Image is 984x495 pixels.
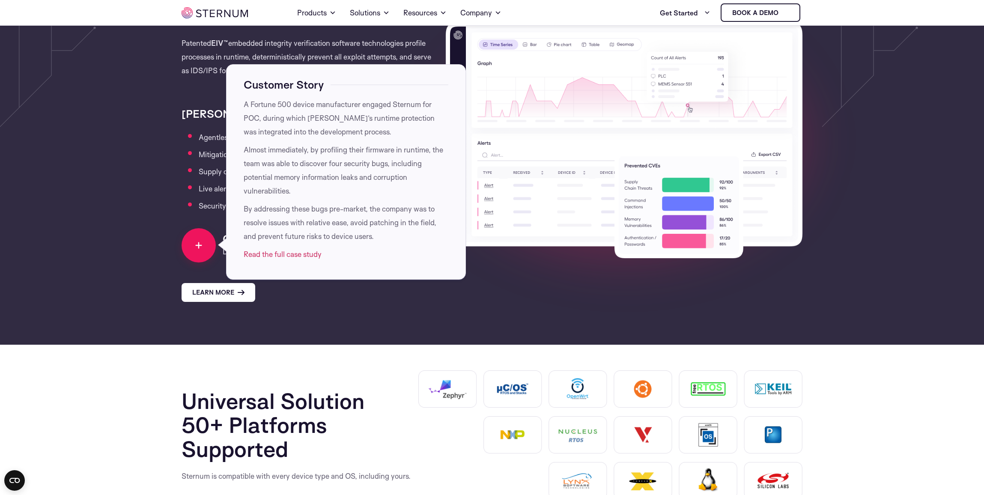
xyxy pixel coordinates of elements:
[199,199,433,211] li: Security for gated and isolated devices
[199,182,433,194] li: Live alerts and detailed forensics
[182,283,255,302] a: Learn More
[182,36,433,90] p: Patented embedded integrity verification software technologies profile processes in runtime, dete...
[199,148,433,160] li: Mitigation of known and zero-day threats
[446,22,802,258] img: ’Screenshot EmbeddedRuntime Prevention
[182,471,414,481] div: Sternum is compatible with every device type and OS, including yours.
[297,1,336,25] a: Products
[244,78,331,91] span: Customer Story
[244,145,443,195] span: Almost immediately, by profiling their firmware in runtime, the team was able to discover four se...
[244,100,435,136] span: A Fortune 500 device manufacturer engaged Sternum for POC, during which [PERSON_NAME]’s runtime p...
[4,470,25,491] button: Open CMP widget
[182,7,248,18] img: sternum iot
[460,1,501,25] a: Company
[403,1,447,25] a: Resources
[782,9,789,16] img: sternum iot
[199,165,433,177] li: Supply chain protection (third-party code and libraries)
[721,3,800,22] a: Book a demo
[182,389,414,461] h2: Universal Solution 50+ Platforms Supported
[199,131,433,143] li: Agentless on-device solution
[660,4,710,21] a: Get Started
[350,1,390,25] a: Solutions
[182,94,433,120] h4: [PERSON_NAME] any device with:
[211,39,228,48] strong: EIV™
[244,250,322,259] a: Read the full case study
[223,233,371,245] h5: Customer Story
[244,204,436,241] span: By addressing these bugs pre-market, the company was to resolve issues with relative ease, avoid ...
